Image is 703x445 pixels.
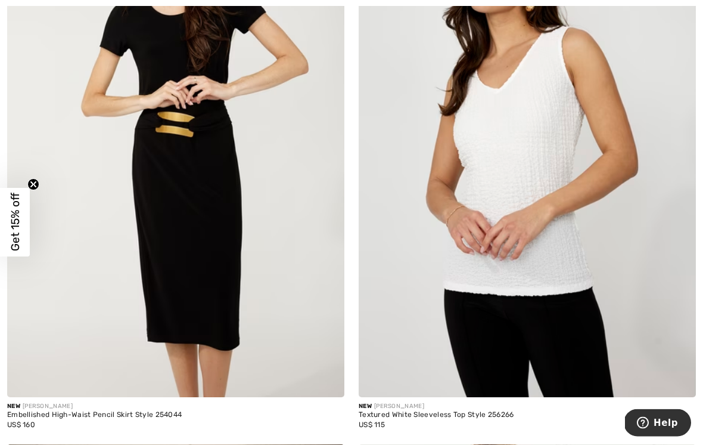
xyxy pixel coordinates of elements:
[8,193,22,252] span: Get 15% off
[359,403,372,410] span: New
[359,403,696,412] div: [PERSON_NAME]
[7,412,344,420] div: Embellished High-Waist Pencil Skirt Style 254044
[27,179,39,191] button: Close teaser
[7,403,344,412] div: [PERSON_NAME]
[359,412,696,420] div: Textured White Sleeveless Top Style 256266
[7,403,20,410] span: New
[625,409,691,439] iframe: Opens a widget where you can find more information
[7,421,35,429] span: US$ 160
[359,421,385,429] span: US$ 115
